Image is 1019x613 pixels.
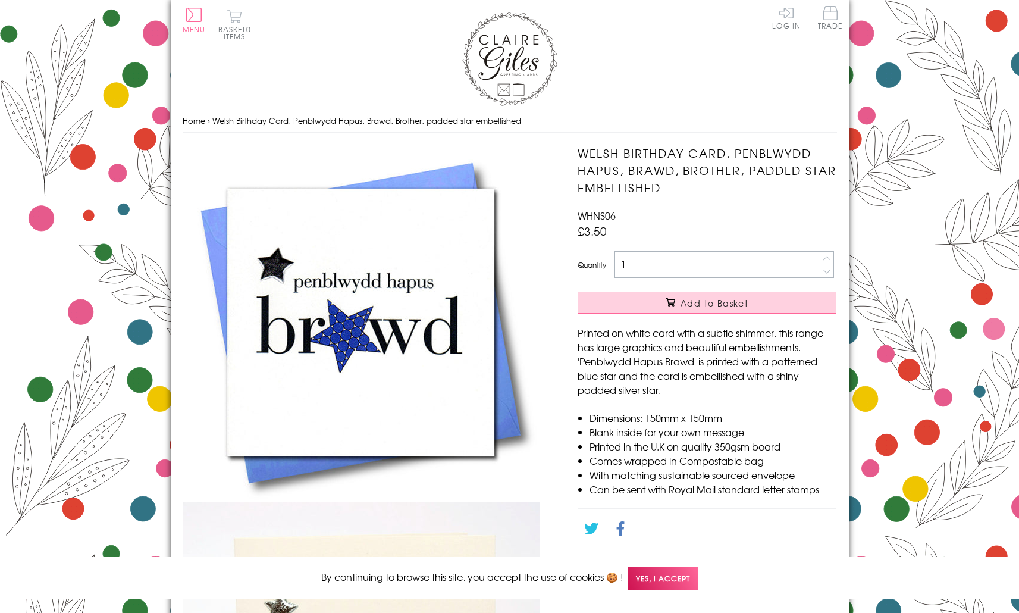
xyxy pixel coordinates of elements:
[578,145,836,196] h1: Welsh Birthday Card, Penblwydd Hapus, Brawd, Brother, padded star embellished
[218,10,251,40] button: Basket0 items
[462,12,557,106] img: Claire Giles Greetings Cards
[590,454,836,468] li: Comes wrapped in Compostable bag
[578,208,616,223] span: WHNS06
[590,482,836,496] li: Can be sent with Royal Mail standard letter stamps
[183,8,206,33] button: Menu
[588,553,703,568] a: Go back to the collection
[183,24,206,35] span: Menu
[208,115,210,126] span: ›
[578,223,607,239] span: £3.50
[212,115,521,126] span: Welsh Birthday Card, Penblwydd Hapus, Brawd, Brother, padded star embellished
[183,145,540,502] img: Welsh Birthday Card, Penblwydd Hapus, Brawd, Brother, padded star embellished
[818,6,843,29] span: Trade
[628,567,698,590] span: Yes, I accept
[772,6,801,29] a: Log In
[183,115,205,126] a: Home
[590,468,836,482] li: With matching sustainable sourced envelope
[590,425,836,439] li: Blank inside for your own message
[224,24,251,42] span: 0 items
[590,439,836,454] li: Printed in the U.K on quality 350gsm board
[590,411,836,425] li: Dimensions: 150mm x 150mm
[578,259,606,270] label: Quantity
[578,326,836,397] p: Printed on white card with a subtle shimmer, this range has large graphics and beautiful embellis...
[183,109,837,133] nav: breadcrumbs
[578,292,836,314] button: Add to Basket
[818,6,843,32] a: Trade
[681,297,748,309] span: Add to Basket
